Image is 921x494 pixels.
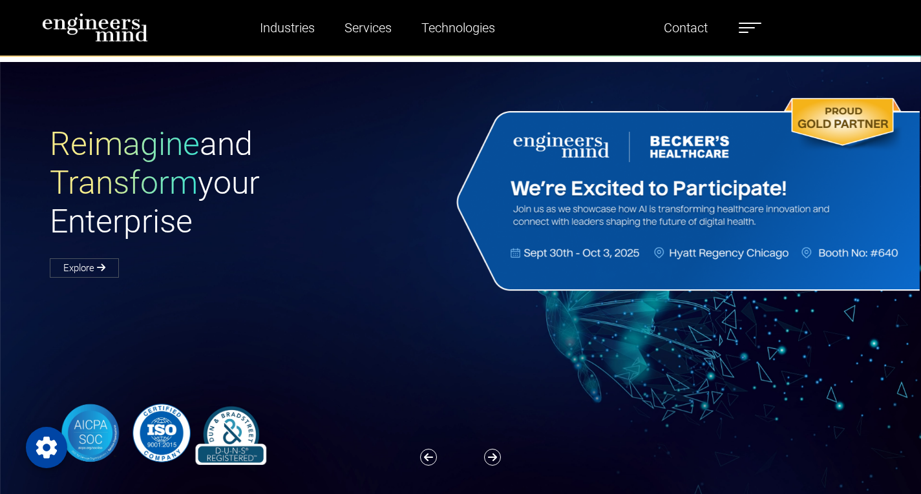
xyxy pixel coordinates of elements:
[50,164,198,201] span: Transform
[50,401,272,464] img: banner-logo
[50,125,200,163] span: Reimagine
[452,94,920,294] img: Website Banner
[255,13,320,43] a: Industries
[42,13,149,42] img: logo
[50,258,119,278] a: Explore
[50,125,461,241] h1: and your Enterprise
[416,13,500,43] a: Technologies
[659,13,713,43] a: Contact
[339,13,397,43] a: Services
